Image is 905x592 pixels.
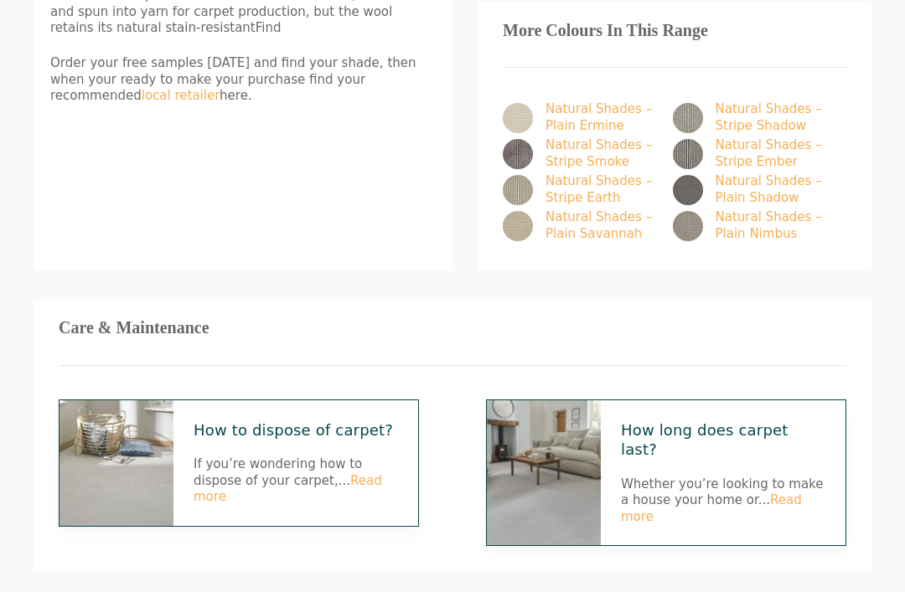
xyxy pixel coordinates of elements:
a: local retailer [142,88,220,103]
img: Cream & Grey Stripe [673,139,703,169]
img: dark and light grey stripe [503,139,533,169]
div: If you’re wondering how to dispose of your carpet,... [194,420,398,506]
a: How to dispose of carpet? [194,420,398,440]
span: Find [256,20,282,35]
span: Order your free samples [DATE] and find your shade, then when your ready to make your purchase fi... [50,55,416,103]
img: Plain Nimbus Mid Grey [673,211,703,241]
h3: More Colours In This Range [503,28,846,34]
a: Natural Shades – Plain Ermine [503,101,654,134]
a: Natural Shades – Plain Savannah [503,209,654,242]
h3: Care & Maintenance [59,325,846,332]
a: Natural Shades – Stripe Shadow [673,101,824,134]
a: Natural Shades – Plain Shadow [673,173,824,206]
a: Read more [621,492,802,524]
div: Whether you’re looking to make a house your home or... [621,420,825,525]
a: How long does carpet last? [621,420,825,460]
img: Soft beige & cream stripe [503,175,533,205]
img: Plain soft cream [503,103,533,133]
img: Plain Shadow Dark Grey [673,175,703,205]
a: Natural Shades – Plain Nimbus [673,209,824,242]
img: Plain sandy tone [503,211,533,241]
a: Read more [194,473,382,505]
a: Natural Shades – Stripe Ember [673,137,824,170]
a: Natural Shades – Stripe Smoke [503,137,654,170]
img: mid grey & cream stripe [673,103,703,133]
a: Natural Shades – Stripe Earth [503,173,654,206]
